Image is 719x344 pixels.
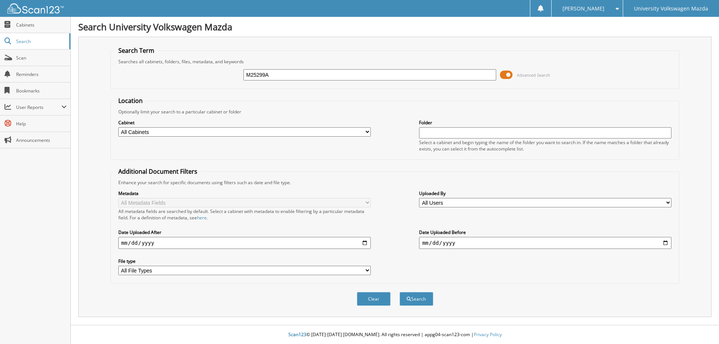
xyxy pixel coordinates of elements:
span: Help [16,121,67,127]
span: [PERSON_NAME] [562,6,604,11]
label: Uploaded By [419,190,671,197]
legend: Additional Document Filters [115,167,201,176]
span: Cabinets [16,22,67,28]
a: Privacy Policy [474,331,502,338]
div: Optionally limit your search to a particular cabinet or folder [115,109,676,115]
button: Clear [357,292,391,306]
label: Date Uploaded After [118,229,371,235]
span: Scan [16,55,67,61]
span: Reminders [16,71,67,77]
span: Bookmarks [16,88,67,94]
div: © [DATE]-[DATE] [DOMAIN_NAME]. All rights reserved | appg04-scan123-com | [71,326,719,344]
span: Announcements [16,137,67,143]
h1: Search University Volkswagen Mazda [78,21,712,33]
legend: Search Term [115,46,158,55]
div: All metadata fields are searched by default. Select a cabinet with metadata to enable filtering b... [118,208,371,221]
span: Search [16,38,66,45]
input: end [419,237,671,249]
span: Scan123 [288,331,306,338]
a: here [197,214,207,221]
button: Search [400,292,433,306]
div: Select a cabinet and begin typing the name of the folder you want to search in. If the name match... [419,139,671,152]
span: User Reports [16,104,61,110]
label: Metadata [118,190,371,197]
legend: Location [115,97,146,105]
div: Enhance your search for specific documents using filters such as date and file type. [115,179,676,186]
label: Date Uploaded Before [419,229,671,235]
label: Folder [419,119,671,126]
div: Searches all cabinets, folders, files, metadata, and keywords [115,58,676,65]
img: scan123-logo-white.svg [7,3,64,13]
span: University Volkswagen Mazda [634,6,708,11]
iframe: Chat Widget [682,308,719,344]
span: Advanced Search [517,72,550,78]
input: start [118,237,371,249]
label: Cabinet [118,119,371,126]
label: File type [118,258,371,264]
